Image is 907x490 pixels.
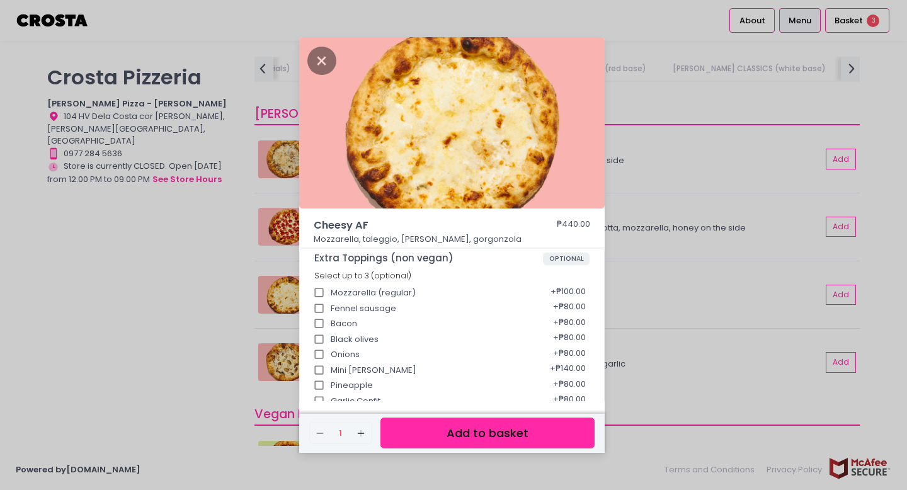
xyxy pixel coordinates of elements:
div: + ₱80.00 [549,297,590,321]
div: ₱440.00 [557,218,590,233]
div: + ₱80.00 [549,373,590,397]
div: + ₱80.00 [549,343,590,367]
span: Extra Toppings (non vegan) [314,253,543,264]
div: + ₱80.00 [549,312,590,336]
span: OPTIONAL [543,253,590,265]
div: + ₱100.00 [546,281,590,305]
button: Close [307,54,336,66]
div: + ₱80.00 [549,328,590,351]
span: Cheesy AF [314,218,522,233]
div: + ₱140.00 [545,358,590,382]
img: Cheesy AF [299,37,605,208]
p: Mozzarella, taleggio, [PERSON_NAME], gorgonzola [314,233,591,246]
button: Add to basket [380,418,595,448]
div: + ₱80.00 [549,389,590,413]
span: Select up to 3 (optional) [314,270,411,281]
